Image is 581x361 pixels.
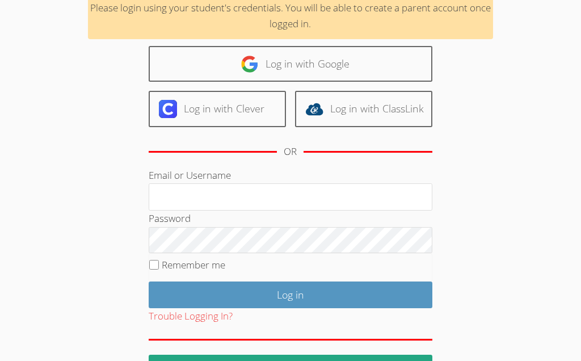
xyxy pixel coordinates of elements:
label: Remember me [162,258,225,271]
label: Email or Username [149,169,231,182]
div: OR [284,144,297,160]
button: Trouble Logging In? [149,308,233,325]
img: clever-logo-6eab21bc6e7a338710f1a6ff85c0baf02591cd810cc4098c63d3a4b26e2feb20.svg [159,100,177,118]
input: Log in [149,282,432,308]
label: Password [149,212,191,225]
a: Log in with Google [149,46,432,82]
img: google-logo-50288ca7cdecda66e5e0955fdab243c47b7ad437acaf1139b6f446037453330a.svg [241,55,259,73]
a: Log in with ClassLink [295,91,432,127]
img: classlink-logo-d6bb404cc1216ec64c9a2012d9dc4662098be43eaf13dc465df04b49fa7ab582.svg [305,100,323,118]
a: Log in with Clever [149,91,286,127]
